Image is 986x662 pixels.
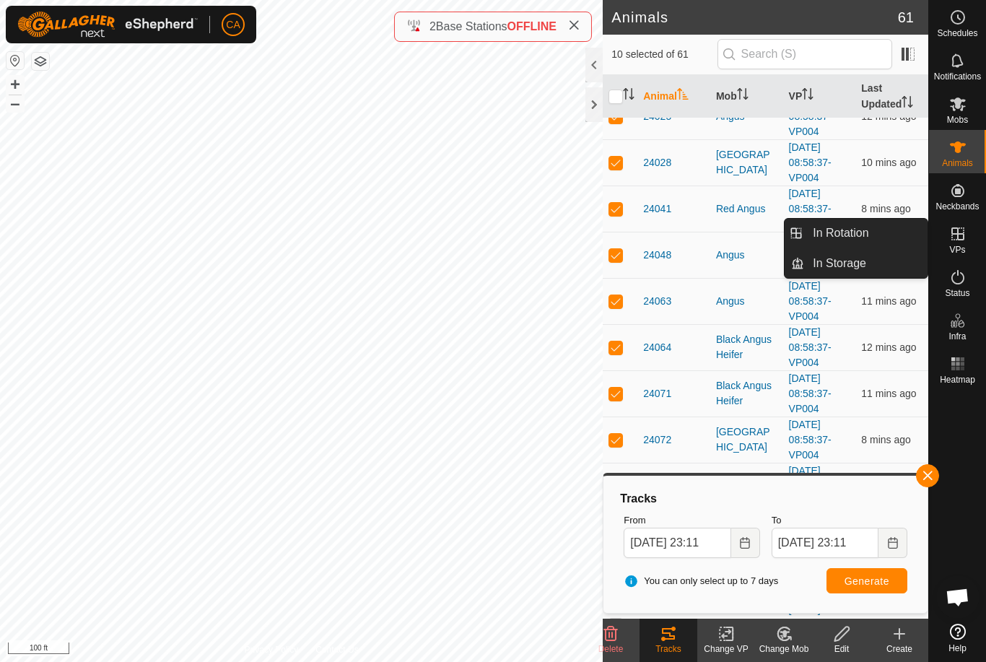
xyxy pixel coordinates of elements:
[245,643,299,656] a: Privacy Policy
[947,116,968,124] span: Mobs
[643,386,671,401] span: 24071
[785,219,928,248] li: In Rotation
[861,619,916,630] span: 27 Sep 2025 at 10:59 pm
[677,90,689,102] p-sorticon: Activate to sort
[789,373,832,414] a: [DATE] 08:58:37-VP004
[755,643,813,656] div: Change Mob
[861,341,916,353] span: 27 Sep 2025 at 10:59 pm
[789,280,832,322] a: [DATE] 08:58:37-VP004
[436,20,507,32] span: Base Stations
[716,294,777,309] div: Angus
[226,17,240,32] span: CA
[32,53,49,70] button: Map Layers
[716,332,777,362] div: Black Angus Heifer
[716,201,777,217] div: Red Angus
[855,75,928,118] th: Last Updated
[624,574,778,588] span: You can only select up to 7 days
[861,434,910,445] span: 27 Sep 2025 at 11:04 pm
[789,141,832,183] a: [DATE] 08:58:37-VP004
[929,618,986,658] a: Help
[898,6,914,28] span: 61
[717,39,892,69] input: Search (S)
[935,202,979,211] span: Neckbands
[789,188,832,230] a: [DATE] 08:58:37-VP004
[813,255,866,272] span: In Storage
[871,643,928,656] div: Create
[937,29,977,38] span: Schedules
[813,643,871,656] div: Edit
[624,513,759,528] label: From
[716,471,777,501] div: [GEOGRAPHIC_DATA]
[315,643,358,656] a: Contact Us
[948,332,966,341] span: Infra
[936,575,980,619] div: Open chat
[611,47,717,62] span: 10 selected of 61
[845,575,889,587] span: Generate
[934,72,981,81] span: Notifications
[861,295,916,307] span: 27 Sep 2025 at 11:00 pm
[772,513,907,528] label: To
[785,249,928,278] li: In Storage
[643,248,671,263] span: 24048
[710,75,783,118] th: Mob
[716,248,777,263] div: Angus
[507,20,557,32] span: OFFLINE
[623,90,634,102] p-sorticon: Activate to sort
[640,643,697,656] div: Tracks
[802,90,813,102] p-sorticon: Activate to sort
[861,157,916,168] span: 27 Sep 2025 at 11:02 pm
[902,98,913,110] p-sorticon: Activate to sort
[17,12,198,38] img: Gallagher Logo
[598,644,624,654] span: Delete
[861,110,916,122] span: 27 Sep 2025 at 11:00 pm
[716,147,777,178] div: [GEOGRAPHIC_DATA]
[804,249,928,278] a: In Storage
[948,644,967,653] span: Help
[826,568,907,593] button: Generate
[942,159,973,167] span: Animals
[618,490,913,508] div: Tracks
[940,375,975,384] span: Heatmap
[789,419,832,461] a: [DATE] 08:58:37-VP004
[6,52,24,69] button: Reset Map
[6,76,24,93] button: +
[813,225,868,242] span: In Rotation
[643,155,671,170] span: 24028
[878,528,907,558] button: Choose Date
[789,95,832,137] a: [DATE] 08:58:37-VP004
[643,294,671,309] span: 24063
[861,203,910,214] span: 27 Sep 2025 at 11:03 pm
[804,219,928,248] a: In Rotation
[861,388,916,399] span: 27 Sep 2025 at 11:01 pm
[945,289,969,297] span: Status
[783,75,856,118] th: VP
[716,378,777,409] div: Black Angus Heifer
[697,643,755,656] div: Change VP
[731,528,760,558] button: Choose Date
[737,90,749,102] p-sorticon: Activate to sort
[611,9,898,26] h2: Animals
[949,245,965,254] span: VPs
[716,424,777,455] div: [GEOGRAPHIC_DATA]
[643,617,671,632] span: 24082
[643,201,671,217] span: 24041
[716,617,777,632] div: Angus
[429,20,436,32] span: 2
[789,465,832,507] a: [DATE] 08:58:37-VP004
[637,75,710,118] th: Animal
[789,326,832,368] a: [DATE] 08:58:37-VP004
[643,432,671,448] span: 24072
[6,95,24,112] button: –
[643,340,671,355] span: 24064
